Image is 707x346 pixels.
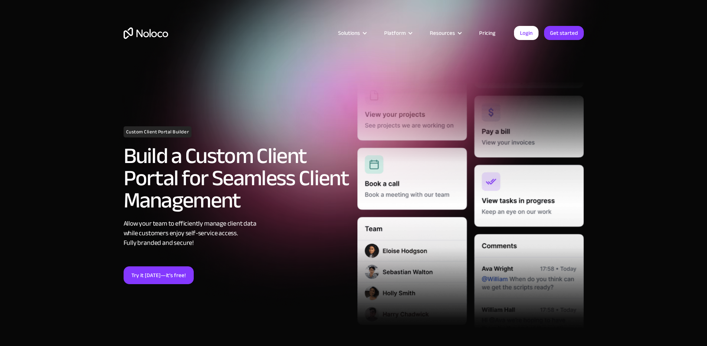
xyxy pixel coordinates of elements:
a: Login [514,26,539,40]
div: Allow your team to efficiently manage client data while customers enjoy self-service access. Full... [124,219,350,248]
div: Solutions [329,28,375,38]
h1: Custom Client Portal Builder [124,126,192,137]
div: Resources [420,28,470,38]
div: Platform [384,28,406,38]
div: Resources [430,28,455,38]
a: Get started [544,26,584,40]
a: Try it [DATE]—it’s free! [124,266,194,284]
a: home [124,27,168,39]
div: Platform [375,28,420,38]
h2: Build a Custom Client Portal for Seamless Client Management [124,145,350,212]
div: Solutions [338,28,360,38]
a: Pricing [470,28,505,38]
